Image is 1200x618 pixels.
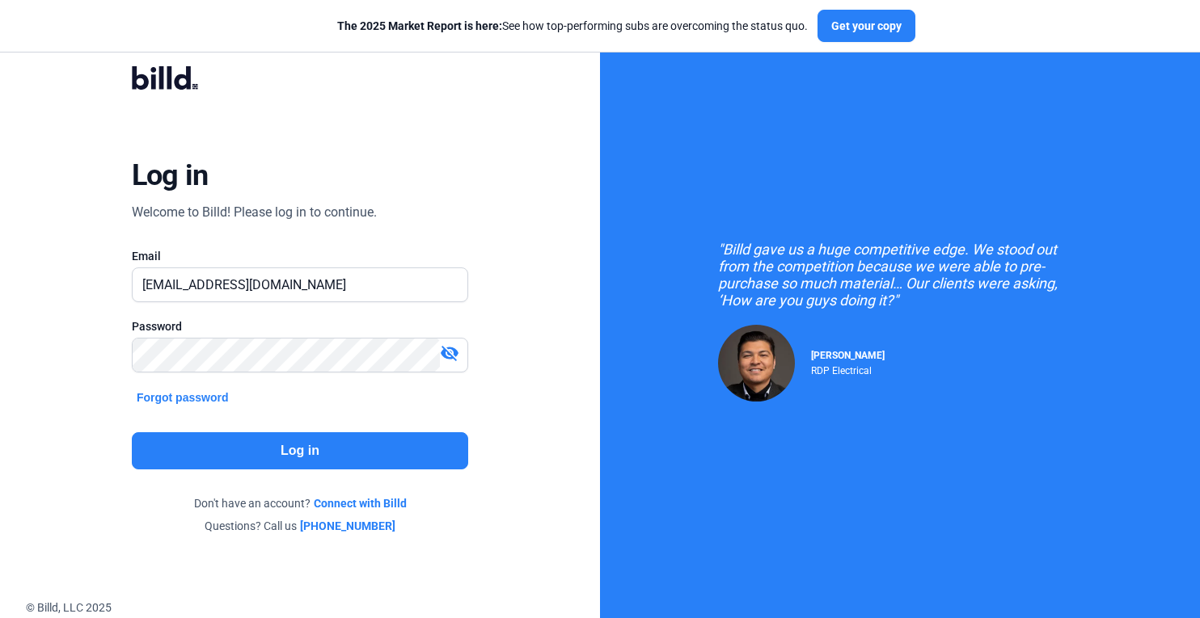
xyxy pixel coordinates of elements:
[811,361,885,376] div: RDP Electrical
[337,18,808,34] div: See how top-performing subs are overcoming the status quo.
[818,10,915,42] button: Get your copy
[132,158,209,193] div: Log in
[132,432,468,469] button: Log in
[132,495,468,511] div: Don't have an account?
[718,241,1082,309] div: "Billd gave us a huge competitive edge. We stood out from the competition because we were able to...
[132,318,468,334] div: Password
[132,389,234,406] button: Forgot password
[132,203,377,222] div: Welcome to Billd! Please log in to continue.
[718,325,795,401] img: Raul Pacheco
[132,248,468,264] div: Email
[811,350,885,361] span: [PERSON_NAME]
[337,19,502,32] span: The 2025 Market Report is here:
[132,518,468,534] div: Questions? Call us
[314,495,407,511] a: Connect with Billd
[300,518,395,534] a: [PHONE_NUMBER]
[440,343,459,363] mat-icon: visibility_off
